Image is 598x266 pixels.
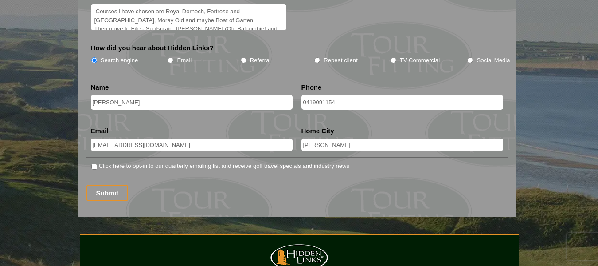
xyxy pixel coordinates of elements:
label: Home City [301,127,334,135]
label: Click here to opt-in to our quarterly emailing list and receive golf travel specials and industry... [99,162,349,171]
label: Email [91,127,109,135]
label: Email [177,56,192,65]
label: TV Commercial [400,56,440,65]
label: How did you hear about Hidden Links? [91,44,214,52]
label: Phone [301,83,322,92]
input: Submit [86,185,129,201]
label: Repeat client [324,56,358,65]
label: Social Media [477,56,510,65]
label: Name [91,83,109,92]
label: Referral [250,56,271,65]
label: Search engine [101,56,138,65]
